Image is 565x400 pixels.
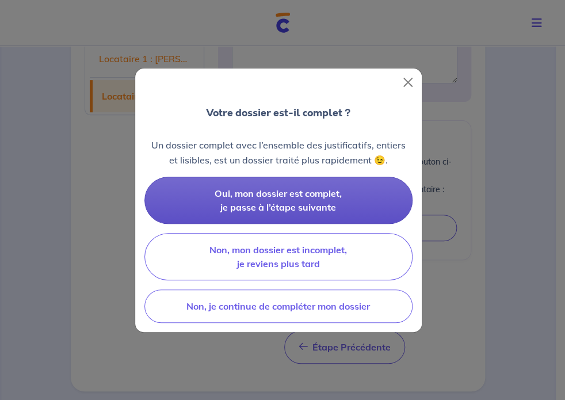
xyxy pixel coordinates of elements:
[186,300,370,312] span: Non, je continue de compléter mon dossier
[209,244,347,269] span: Non, mon dossier est incomplet, je reviens plus tard
[144,138,413,167] p: Un dossier complet avec l’ensemble des justificatifs, entiers et lisibles, est un dossier traité ...
[144,233,413,280] button: Non, mon dossier est incomplet, je reviens plus tard
[206,105,350,120] p: Votre dossier est-il complet ?
[144,177,413,224] button: Oui, mon dossier est complet, je passe à l’étape suivante
[144,289,413,323] button: Non, je continue de compléter mon dossier
[399,73,417,92] button: Close
[215,188,342,213] span: Oui, mon dossier est complet, je passe à l’étape suivante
